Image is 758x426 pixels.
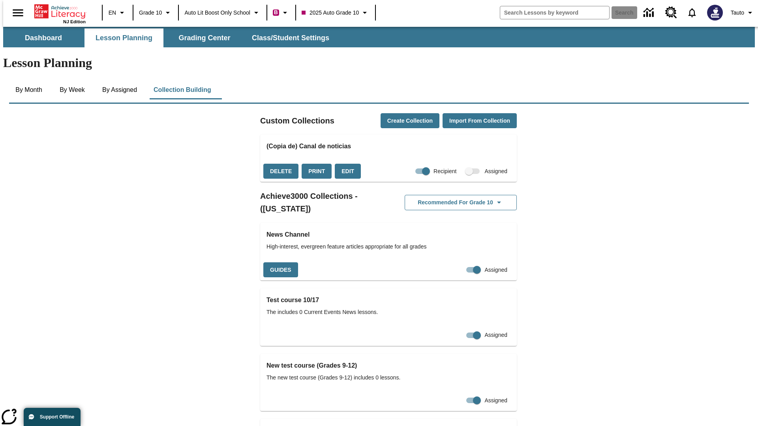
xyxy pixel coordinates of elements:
div: Home [34,3,86,24]
button: Boost Class color is violet red. Change class color [270,6,293,20]
span: 2025 Auto Grade 10 [302,9,359,17]
span: The new test course (Grades 9-12) includes 0 lessons. [266,374,510,382]
button: Grading Center [165,28,244,47]
button: By Month [9,80,49,99]
h2: Achieve3000 Collections - ([US_STATE]) [260,190,388,215]
span: B [274,7,278,17]
span: High-interest, evergreen feature articles appropriate for all grades [266,243,510,251]
button: Create Collection [381,113,439,129]
span: Assigned [484,266,507,274]
button: Recommended for Grade 10 [405,195,517,210]
span: NJ Edition [63,19,86,24]
button: Import from Collection [443,113,517,129]
button: Lesson Planning [84,28,163,47]
span: Dashboard [25,34,62,43]
button: Select a new avatar [702,2,728,23]
button: Open side menu [6,1,30,24]
button: Edit [335,164,361,179]
a: Resource Center, Will open in new tab [660,2,682,23]
input: search field [500,6,609,19]
button: Support Offline [24,408,81,426]
img: Avatar [707,5,723,21]
button: Class/Student Settings [246,28,336,47]
button: Grade: Grade 10, Select a grade [136,6,176,20]
button: Dashboard [4,28,83,47]
div: SubNavbar [3,28,336,47]
span: Assigned [484,331,507,339]
a: Home [34,4,86,19]
span: Assigned [484,396,507,405]
span: Lesson Planning [96,34,152,43]
button: Print, will open in a new window [302,164,332,179]
span: The includes 0 Current Events News lessons. [266,308,510,316]
h3: (Copia de) Canal de noticias [266,141,510,152]
span: Auto Lit Boost only School [184,9,250,17]
span: Grade 10 [139,9,162,17]
button: Language: EN, Select a language [105,6,130,20]
span: EN [109,9,116,17]
span: Assigned [484,167,507,176]
span: Recipient [433,167,456,176]
span: Class/Student Settings [252,34,329,43]
h3: New test course (Grades 9-12) [266,360,510,371]
button: Delete [263,164,298,179]
a: Data Center [639,2,660,24]
a: Notifications [682,2,702,23]
button: By Week [53,80,92,99]
button: Class: 2025 Auto Grade 10, Select your class [298,6,373,20]
button: Guides [263,262,298,278]
span: Grading Center [178,34,230,43]
div: SubNavbar [3,27,755,47]
button: Profile/Settings [728,6,758,20]
h3: News Channel [266,229,510,240]
button: By Assigned [96,80,143,99]
h3: Test course 10/17 [266,295,510,306]
h2: Custom Collections [260,114,334,127]
h1: Lesson Planning [3,56,755,70]
button: School: Auto Lit Boost only School, Select your school [181,6,264,20]
span: Tauto [731,9,744,17]
button: Collection Building [147,80,218,99]
span: Support Offline [40,414,74,420]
